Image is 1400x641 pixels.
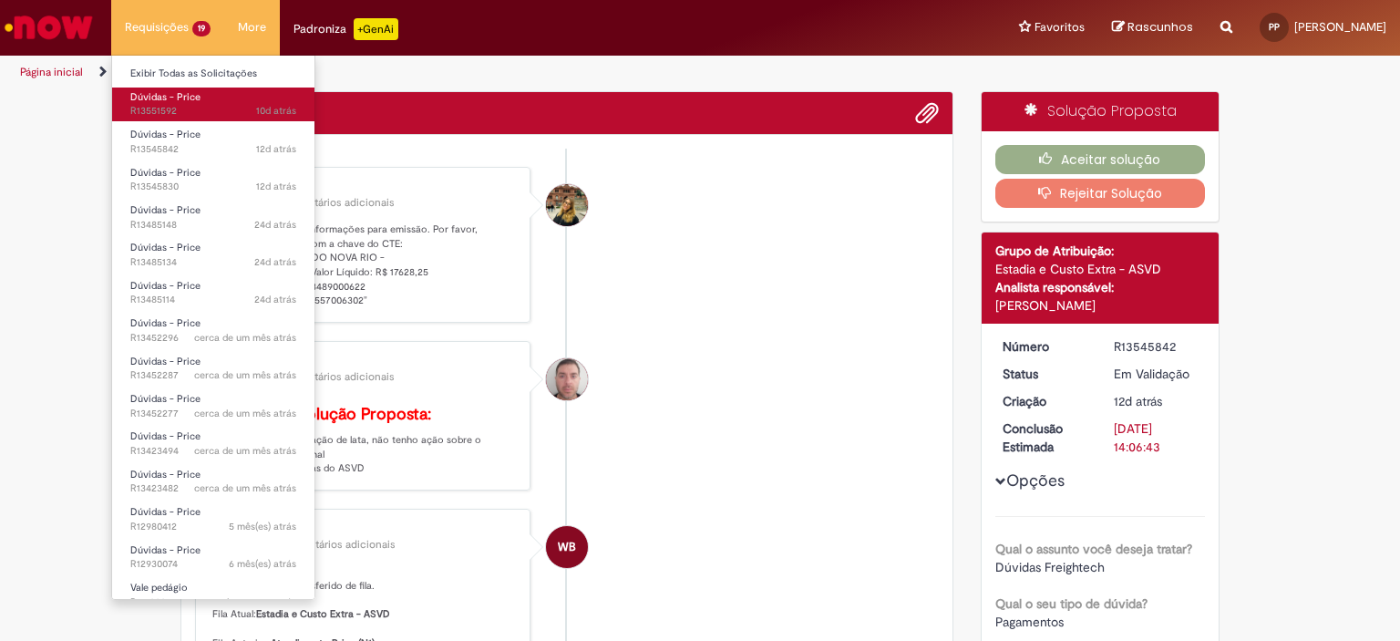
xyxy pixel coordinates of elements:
span: 24d atrás [254,293,296,306]
div: Luiz Carlos Barsotti Filho [546,358,588,400]
span: R13485148 [130,218,296,233]
span: Dúvidas - Price [130,279,201,293]
dt: Conclusão Estimada [989,419,1101,456]
span: R13551592 [130,104,296,119]
b: Qual o assunto você deseja tratar? [995,541,1192,557]
div: Sarah Pigosso Nogueira Masselani [546,184,588,226]
time: 05/09/2025 14:23:24 [254,255,296,269]
span: Dúvidas - Price [130,505,201,519]
span: R13423494 [130,444,296,459]
a: Aberto R13423482 : Dúvidas - Price [112,465,314,499]
span: 12d atrás [1114,393,1162,409]
span: cerca de um mês atrás [194,407,296,420]
a: Página inicial [20,65,83,79]
time: 30/04/2024 09:37:25 [195,595,296,609]
span: R13485134 [130,255,296,270]
button: Aceitar solução [995,145,1206,174]
span: R13545830 [130,180,296,194]
a: Aberto R12930074 : Dúvidas - Price [112,541,314,574]
div: R13545842 [1114,337,1199,356]
span: cerca de um ano atrás [195,595,296,609]
time: 18/08/2025 09:13:58 [194,444,296,458]
dt: Número [989,337,1101,356]
span: R12980412 [130,520,296,534]
span: Dúvidas - Price [130,166,201,180]
span: Dúvidas - Price [130,543,201,557]
div: Wilson BerrowJunior [212,523,516,534]
dt: Criação [989,392,1101,410]
span: Dúvidas - Price [130,468,201,481]
span: 24d atrás [254,255,296,269]
span: Pagamentos [995,614,1064,630]
time: 25/04/2025 18:26:38 [229,520,296,533]
img: ServiceNow [2,9,96,46]
time: 18/09/2025 09:06:39 [1114,393,1162,409]
dt: Status [989,365,1101,383]
span: 5 mês(es) atrás [229,520,296,533]
button: Adicionar anexos [915,101,939,125]
span: cerca de um mês atrás [194,444,296,458]
a: Aberto R13545830 : Dúvidas - Price [112,163,314,197]
div: [PERSON_NAME] [995,296,1206,315]
ul: Trilhas de página [14,56,920,89]
span: Dúvidas - Price [130,203,201,217]
div: [DATE] 14:06:43 [1114,419,1199,456]
span: cerca de um mês atrás [194,368,296,382]
span: Requisições [125,18,189,36]
a: Aberto R13485134 : Dúvidas - Price [112,238,314,272]
a: Aberto R13423494 : Dúvidas - Price [112,427,314,460]
span: Favoritos [1035,18,1085,36]
time: 27/08/2025 12:52:46 [194,331,296,345]
span: cerca de um mês atrás [194,481,296,495]
span: 6 mês(es) atrás [229,557,296,571]
div: [PERSON_NAME] [212,356,516,367]
span: Dúvidas - Price [130,241,201,254]
div: Padroniza [293,18,398,40]
span: Dúvidas - Price [130,429,201,443]
time: 18/09/2025 09:06:41 [256,142,296,156]
p: "Boa tarde, segue as informações para emissão. Por favor, retornar o chamado com a chave do CTE: ... [212,222,516,308]
div: Wilson BerrowJunior [546,526,588,568]
a: Exibir Todas as Solicitações [112,64,314,84]
span: WB [558,525,576,569]
a: Aberto R13452287 : Dúvidas - Price [112,352,314,386]
span: R13452287 [130,368,296,383]
time: 18/09/2025 09:04:06 [256,180,296,193]
span: Dúvidas Freightech [995,559,1105,575]
span: 12d atrás [256,180,296,193]
div: Grupo de Atribuição: [995,242,1206,260]
span: More [238,18,266,36]
div: 18/09/2025 09:06:39 [1114,392,1199,410]
span: Dúvidas - Price [130,355,201,368]
span: Vale pedágio [130,581,188,594]
span: R11438864 [130,595,296,610]
small: Comentários adicionais [279,537,396,553]
span: R13452296 [130,331,296,346]
span: Dúvidas - Price [130,128,201,141]
b: Qual o seu tipo de dúvida? [995,595,1148,612]
b: Estadia e Custo Extra - ASVD [256,607,390,621]
a: Aberto R13452277 : Dúvidas - Price [112,389,314,423]
a: Aberto R13551592 : Dúvidas - Price [112,88,314,121]
a: Aberto R13452296 : Dúvidas - Price [112,314,314,347]
span: 10d atrás [256,104,296,118]
time: 19/09/2025 16:20:21 [256,104,296,118]
span: Dúvidas - Price [130,316,201,330]
b: Solução Proposta: [296,404,431,425]
span: R13485114 [130,293,296,307]
time: 10/04/2025 17:08:32 [229,557,296,571]
div: Solução Proposta [982,92,1220,131]
span: R13452277 [130,407,296,421]
ul: Requisições [111,55,315,600]
time: 18/08/2025 09:12:26 [194,481,296,495]
span: cerca de um mês atrás [194,331,296,345]
p: +GenAi [354,18,398,40]
span: R13545842 [130,142,296,157]
small: Comentários adicionais [278,369,395,385]
small: Comentários adicionais [278,195,395,211]
a: Rascunhos [1112,19,1193,36]
span: Rascunhos [1127,18,1193,36]
span: 24d atrás [254,218,296,232]
time: 05/09/2025 14:21:14 [254,293,296,306]
span: 19 [192,21,211,36]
